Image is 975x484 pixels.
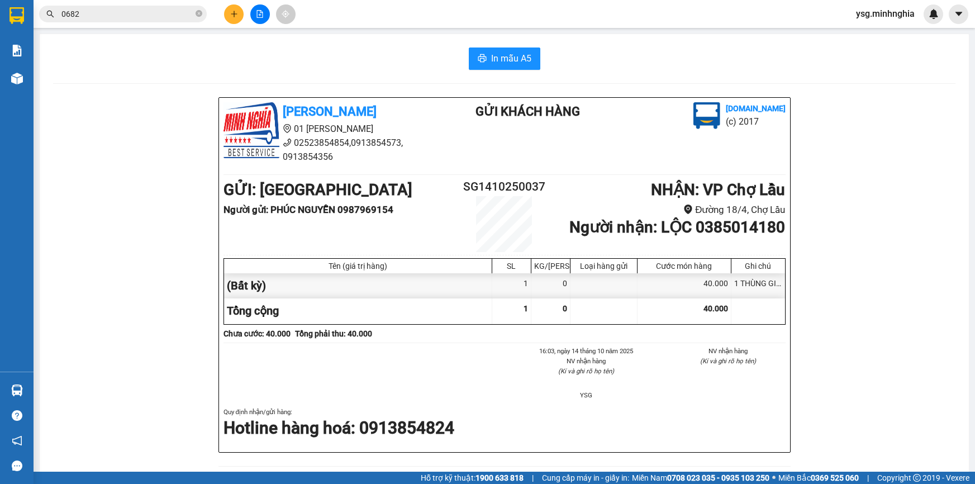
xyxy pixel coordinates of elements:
[700,357,756,365] i: (Kí và ghi rõ họ tên)
[731,273,785,298] div: 1 THÙNG GIẤY PT
[61,8,193,20] input: Tìm tên, số ĐT hoặc mã đơn
[954,9,964,19] span: caret-down
[638,273,731,298] div: 40.000
[227,304,279,317] span: Tổng cộng
[283,138,292,147] span: phone
[703,304,728,313] span: 40.000
[11,385,23,396] img: warehouse-icon
[230,10,238,18] span: plus
[491,51,531,65] span: In mẫu A5
[632,472,769,484] span: Miền Nam
[772,476,776,480] span: ⚪️
[693,102,720,129] img: logo.jpg
[929,9,939,19] img: icon-new-feature
[495,262,528,271] div: SL
[12,410,22,421] span: question-circle
[283,124,292,133] span: environment
[651,181,785,199] b: NHẬN : VP Chợ Lầu
[11,45,23,56] img: solution-icon
[531,273,570,298] div: 0
[532,472,534,484] span: |
[847,7,924,21] span: ysg.minhnghia
[667,473,769,482] strong: 0708 023 035 - 0935 103 250
[726,115,786,129] li: (c) 2017
[913,474,921,482] span: copyright
[949,4,968,24] button: caret-down
[478,54,487,64] span: printer
[295,329,372,338] b: Tổng phải thu: 40.000
[683,205,693,214] span: environment
[223,181,412,199] b: GỬI : [GEOGRAPHIC_DATA]
[196,9,202,20] span: close-circle
[534,262,567,271] div: KG/[PERSON_NAME]
[563,304,567,313] span: 0
[227,262,489,271] div: Tên (giá trị hàng)
[256,10,264,18] span: file-add
[573,262,634,271] div: Loại hàng gửi
[282,10,289,18] span: aim
[223,407,786,440] div: Quy định nhận/gửi hàng :
[551,202,785,217] li: Đường 18/4, Chợ Lầu
[734,262,782,271] div: Ghi chú
[726,104,786,113] b: [DOMAIN_NAME]
[224,4,244,24] button: plus
[224,273,492,298] div: (Bất kỳ)
[640,262,728,271] div: Cước món hàng
[421,472,524,484] span: Hỗ trợ kỹ thuật:
[223,418,454,438] strong: Hotline hàng hoá: 0913854824
[529,346,644,356] li: 16:03, ngày 14 tháng 10 năm 2025
[529,390,644,400] li: YSG
[223,102,279,158] img: logo.jpg
[492,273,531,298] div: 1
[250,4,270,24] button: file-add
[223,122,431,136] li: 01 [PERSON_NAME]
[778,472,859,484] span: Miền Bắc
[11,73,23,84] img: warehouse-icon
[811,473,859,482] strong: 0369 525 060
[196,10,202,17] span: close-circle
[223,136,431,164] li: 02523854854,0913854573, 0913854356
[475,105,580,118] b: Gửi khách hàng
[223,329,291,338] b: Chưa cước : 40.000
[475,473,524,482] strong: 1900 633 818
[670,346,786,356] li: NV nhận hàng
[569,218,785,236] b: Người nhận : LỘC 0385014180
[524,304,528,313] span: 1
[469,48,540,70] button: printerIn mẫu A5
[458,178,551,196] h2: SG1410250037
[542,472,629,484] span: Cung cấp máy in - giấy in:
[867,472,869,484] span: |
[529,356,644,366] li: NV nhận hàng
[9,7,24,24] img: logo-vxr
[12,435,22,446] span: notification
[12,461,22,471] span: message
[276,4,296,24] button: aim
[558,367,614,375] i: (Kí và ghi rõ họ tên)
[283,105,377,118] b: [PERSON_NAME]
[223,204,393,215] b: Người gửi : PHÚC NGUYỄN 0987969154
[46,10,54,18] span: search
